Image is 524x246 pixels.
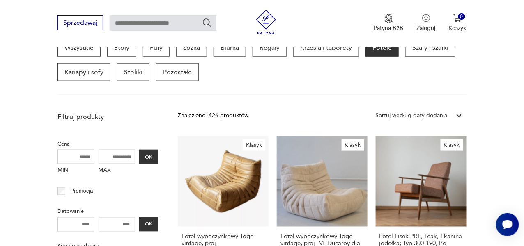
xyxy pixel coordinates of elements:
p: Zaloguj [417,24,436,32]
div: 0 [458,13,465,20]
button: 0Koszyk [449,14,467,32]
button: OK [139,150,158,164]
button: Sprzedawaj [57,15,103,30]
a: Biurka [214,39,246,57]
p: Promocja [71,187,93,196]
a: Kanapy i sofy [57,63,110,81]
a: Łóżka [176,39,207,57]
a: Regały [253,39,287,57]
img: Ikona medalu [385,14,393,23]
a: Krzesła i taborety [293,39,359,57]
button: OK [139,217,158,232]
a: Wszystkie [57,39,101,57]
button: Patyna B2B [374,14,404,32]
p: Cena [57,139,158,148]
a: Szafy i szafki [405,39,455,57]
a: Ikona medaluPatyna B2B [374,14,404,32]
button: Zaloguj [417,14,436,32]
a: Stoły [107,39,136,57]
a: Sprzedawaj [57,20,103,26]
button: Szukaj [202,18,212,27]
p: Koszyk [449,24,467,32]
div: Znaleziono 1426 produktów [178,111,248,120]
img: Patyna - sklep z meblami i dekoracjami vintage [254,10,278,34]
img: Ikona koszyka [453,14,462,22]
p: Datowanie [57,207,158,216]
label: MAX [99,164,136,177]
div: Sortuj według daty dodania [376,111,448,120]
a: Pozostałe [156,63,199,81]
a: Fotele [365,39,399,57]
p: Patyna B2B [374,24,404,32]
p: Filtruj produkty [57,112,158,121]
img: Ikonka użytkownika [422,14,430,22]
a: Pufy [143,39,170,57]
iframe: Smartsupp widget button [496,213,519,236]
label: MIN [57,164,94,177]
a: Stoliki [117,63,149,81]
